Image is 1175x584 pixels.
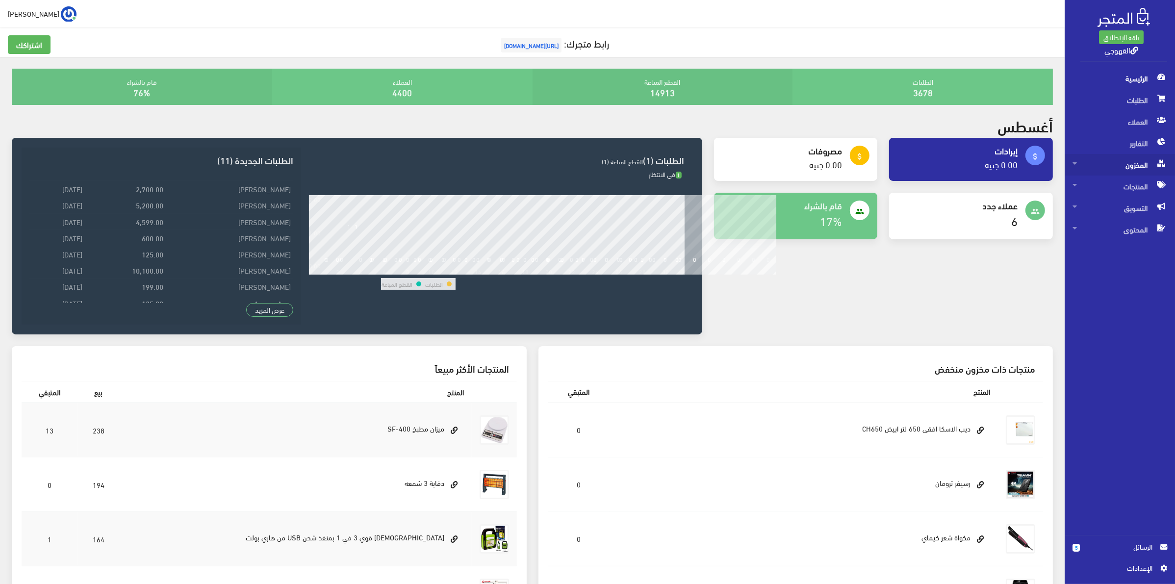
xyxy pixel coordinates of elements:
[639,268,646,275] div: 28
[545,268,552,275] div: 20
[336,268,339,275] div: 2
[22,403,78,457] td: 13
[533,69,793,105] div: القطع المباعة
[166,262,293,279] td: [PERSON_NAME]
[649,168,682,180] span: في الانتظار
[855,152,864,161] i: attach_money
[548,511,610,566] td: 0
[78,381,119,403] th: بيع
[1006,470,1035,499] img: rsyfr-troman.jpg
[855,207,864,216] i: people
[1065,68,1175,89] a: الرئيسية
[676,172,682,179] span: 1
[1065,132,1175,154] a: التقارير
[136,216,163,227] strong: 4,599.00
[615,268,622,275] div: 26
[1065,176,1175,197] a: المنتجات
[142,232,163,243] strong: 600.00
[29,364,509,373] h3: المنتجات الأكثر مبيعاً
[142,298,163,308] strong: 125.00
[78,403,119,457] td: 238
[29,246,85,262] td: [DATE]
[1073,68,1167,89] span: الرئيسية
[1073,562,1167,578] a: اﻹعدادات
[166,246,293,262] td: [PERSON_NAME]
[1031,152,1040,161] i: attach_money
[166,213,293,229] td: [PERSON_NAME]
[1065,111,1175,132] a: العملاء
[480,524,509,554] img: kshaf-koy-3-fy-1-bmnfth-shhn-usb-mn-hary-bolt.jpg
[12,69,272,105] div: قام بالشراء
[480,470,509,499] img: dfay-3-shmaah.jpg
[568,268,575,275] div: 22
[425,278,443,290] td: الطلبات
[29,155,293,165] h3: الطلبات الجديدة (11)
[29,295,85,311] td: [DATE]
[8,7,59,20] span: [PERSON_NAME]
[480,415,509,445] img: myzan-dygytal-10-kylo.jpg
[1080,562,1152,573] span: اﻹعدادات
[548,403,610,457] td: 0
[1088,541,1152,552] span: الرسائل
[475,268,482,275] div: 14
[499,34,609,52] a: رابط متجرك:[URL][DOMAIN_NAME]
[142,281,163,292] strong: 199.00
[897,201,1018,210] h4: عملاء جدد
[610,511,998,566] td: مكواة شعر كيماي
[650,84,675,100] a: 14913
[522,268,529,275] div: 18
[359,268,362,275] div: 4
[610,381,998,402] th: المنتج
[142,249,163,259] strong: 125.00
[61,6,77,22] img: ...
[610,403,998,457] td: ديب الاسكا افقى 650 لتر ابيض CH650
[548,457,610,511] td: 0
[809,156,842,172] a: 0.00 جنيه
[1065,219,1175,240] a: المحتوى
[602,155,643,167] span: القطع المباعة (1)
[29,213,85,229] td: [DATE]
[548,381,610,402] th: المتبقي
[1006,524,1035,554] img: mkoa-shaar-kymay.jpg
[501,38,562,52] span: [URL][DOMAIN_NAME]
[246,303,293,317] a: عرض المزيد
[1099,30,1144,44] a: باقة الإنطلاق
[1073,132,1167,154] span: التقارير
[119,511,472,566] td: [DEMOGRAPHIC_DATA] قوي 3 في 1 بمنفذ شحن USB من هاري بولت
[1073,197,1167,219] span: التسويق
[428,268,435,275] div: 10
[897,146,1018,155] h4: إيرادات
[29,197,85,213] td: [DATE]
[1098,8,1150,27] img: .
[78,511,119,566] td: 164
[383,268,386,275] div: 6
[1073,544,1080,552] span: 5
[913,84,933,100] a: 3678
[722,201,843,210] h4: قام بالشراء
[451,268,458,275] div: 12
[1104,43,1138,57] a: القهوجي
[29,262,85,279] td: [DATE]
[119,403,472,457] td: ميزان مطبخ SF-400
[136,183,163,194] strong: 2,700.00
[1031,207,1040,216] i: people
[29,229,85,246] td: [DATE]
[132,265,163,276] strong: 10,100.00
[166,229,293,246] td: [PERSON_NAME]
[119,381,472,403] th: المنتج
[136,200,163,210] strong: 5,200.00
[166,295,293,311] td: Asmaa Amr
[792,69,1053,105] div: الطلبات
[1073,219,1167,240] span: المحتوى
[556,364,1036,373] h3: منتجات ذات مخزون منخفض
[1073,541,1167,562] a: 5 الرسائل
[1006,415,1035,445] img: dyb-alaska-afk-650-ltr-abyd-ch650.png
[78,457,119,511] td: 194
[133,84,150,100] a: 76%
[29,279,85,295] td: [DATE]
[392,84,412,100] a: 4400
[985,156,1018,172] a: 0.00 جنيه
[166,279,293,295] td: [PERSON_NAME]
[592,268,599,275] div: 24
[309,155,685,165] h3: الطلبات (1)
